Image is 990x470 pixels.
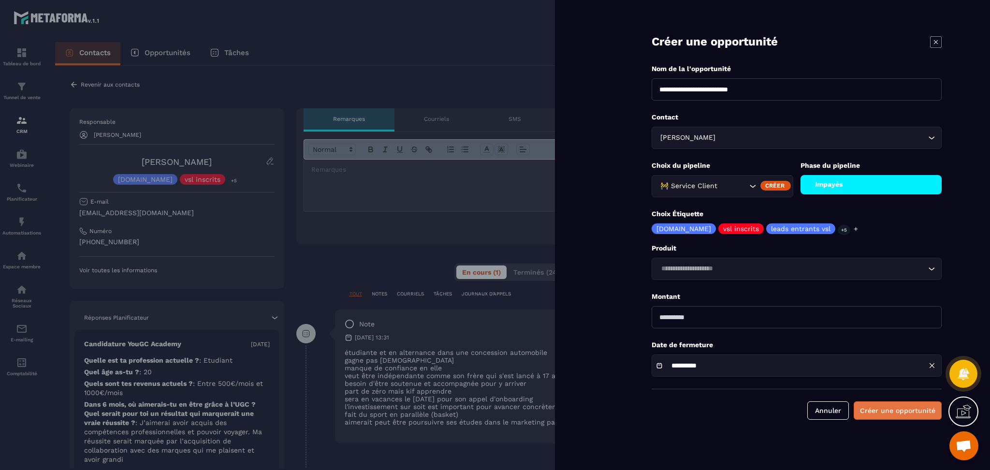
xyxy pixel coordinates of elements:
[658,181,719,191] span: 🚧 Service Client
[652,209,942,219] p: Choix Étiquette
[652,258,942,280] div: Search for option
[652,64,942,73] p: Nom de la l'opportunité
[652,127,942,149] div: Search for option
[801,161,942,170] p: Phase du pipeline
[807,401,849,420] button: Annuler
[652,292,942,301] p: Montant
[652,340,942,350] p: Date de fermeture
[949,431,978,460] a: Ouvrir le chat
[656,225,711,232] p: [DOMAIN_NAME]
[723,225,759,232] p: vsl inscrits
[838,225,850,235] p: +5
[652,161,793,170] p: Choix du pipeline
[658,264,926,274] input: Search for option
[652,175,793,197] div: Search for option
[652,34,778,50] p: Créer une opportunité
[771,225,830,232] p: leads entrants vsl
[652,113,942,122] p: Contact
[658,132,717,143] span: [PERSON_NAME]
[652,244,942,253] p: Produit
[760,181,791,191] div: Créer
[717,132,926,143] input: Search for option
[719,181,747,191] input: Search for option
[854,401,942,420] button: Créer une opportunité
